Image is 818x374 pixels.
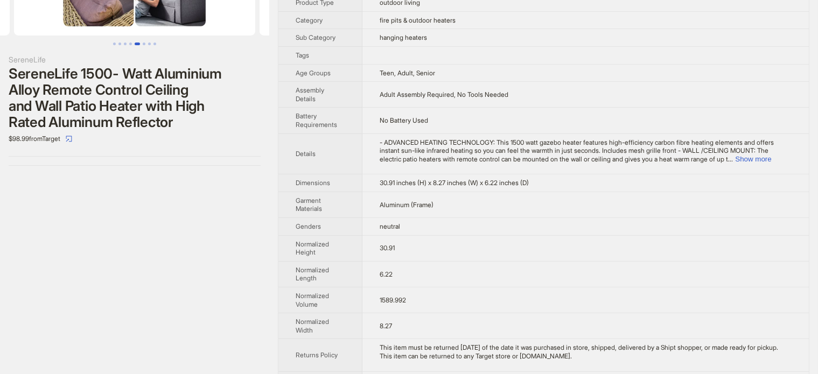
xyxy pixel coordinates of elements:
span: Aluminum (Frame) [380,201,434,209]
span: Sub Category [296,33,335,41]
button: Go to slide 1 [113,43,116,45]
span: 8.27 [380,322,392,330]
span: hanging heaters [380,33,427,41]
div: $98.99 from Target [9,130,261,147]
button: Go to slide 5 [135,43,140,45]
span: Battery Requirements [296,112,337,129]
span: 6.22 [380,270,393,278]
span: Dimensions [296,179,330,187]
div: This item must be returned within 90 days of the date it was purchased in store, shipped, deliver... [380,343,792,360]
button: Go to slide 4 [129,43,132,45]
span: Assembly Details [296,86,324,103]
span: Returns Policy [296,351,338,359]
span: No Battery Used [380,116,428,124]
div: SereneLife 1500- Watt Aluminium Alloy Remote Control Ceiling and Wall Patio Heater with High Rate... [9,66,261,130]
span: Normalized Height [296,240,329,257]
button: Go to slide 8 [153,43,156,45]
span: Normalized Volume [296,292,329,308]
span: Tags [296,51,309,59]
span: Details [296,150,316,158]
span: Adult Assembly Required, No Tools Needed [380,90,508,98]
span: fire pits & outdoor heaters [380,16,456,24]
span: 1589.992 [380,296,406,304]
button: Expand [735,155,771,163]
span: neutral [380,222,400,230]
div: SereneLife [9,54,261,66]
span: 30.91 inches (H) x 8.27 inches (W) x 6.22 inches (D) [380,179,529,187]
span: Genders [296,222,321,230]
span: - ADVANCED HEATING TECHNOLOGY: This 1500 watt gazebo heater features high-efficiency carbon fibre... [380,138,774,163]
span: Garment Materials [296,196,322,213]
span: 30.91 [380,244,395,252]
span: ... [728,155,733,163]
div: - ADVANCED HEATING TECHNOLOGY: This 1500 watt gazebo heater features high-efficiency carbon fibre... [380,138,792,164]
button: Go to slide 2 [118,43,121,45]
span: Category [296,16,323,24]
button: Go to slide 3 [124,43,127,45]
span: Normalized Width [296,317,329,334]
span: Normalized Length [296,266,329,283]
button: Go to slide 6 [143,43,145,45]
span: Age Groups [296,69,331,77]
button: Go to slide 7 [148,43,151,45]
span: Teen, Adult, Senior [380,69,435,77]
span: select [66,136,72,142]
